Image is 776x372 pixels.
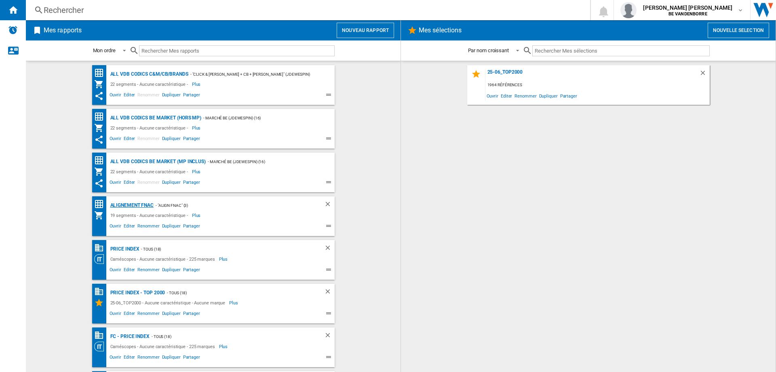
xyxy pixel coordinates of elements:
span: Partager [182,179,201,188]
div: FC - PRICE INDEX [108,332,150,342]
span: Editer [122,135,136,145]
span: Renommer [136,222,160,232]
div: Supprimer [699,69,710,80]
div: - "Align Fnac" (3) [154,200,308,210]
div: ALL VDB CODICS BE MARKET (MP inclus) [108,157,206,167]
div: - TOUS (18) [139,244,308,254]
div: Mes Sélections [94,298,108,308]
span: Plus [219,342,229,351]
button: Nouveau rapport [337,23,394,38]
ng-md-icon: Ce rapport a été partagé avec vous [94,179,104,188]
span: Ouvrir [108,353,122,363]
span: Dupliquer [161,310,182,319]
span: Editer [122,266,136,276]
span: Plus [192,123,202,133]
span: Renommer [136,91,160,101]
div: Mon assortiment [94,123,108,133]
div: Supprimer [324,244,335,254]
div: 19 segments - Aucune caractéristique - [108,210,192,220]
span: Ouvrir [108,135,122,145]
div: - TOUS (18) [150,332,308,342]
span: Ouvrir [108,222,122,232]
span: Plus [219,254,229,264]
div: Rechercher [44,4,569,16]
div: Caméscopes - Aucune caractéristique - 225 marques [108,254,219,264]
input: Rechercher Mes rapports [139,45,335,56]
div: - Marché BE (jdewespin) (16) [201,113,318,123]
div: 1964 références [485,80,710,90]
span: Partager [182,310,201,319]
b: BE VANDENBORRE [668,11,707,17]
span: Renommer [513,90,538,101]
span: Renommer [136,135,160,145]
span: Editer [122,353,136,363]
ng-md-icon: Ce rapport a été partagé avec vous [94,135,104,145]
div: Mon assortiment [94,210,108,220]
div: Matrice des prix [94,112,108,122]
span: Dupliquer [161,353,182,363]
span: Partager [182,266,201,276]
span: Ouvrir [108,310,122,319]
img: profile.jpg [620,2,637,18]
div: Matrice des prix [94,68,108,78]
span: Dupliquer [161,179,182,188]
span: Editer [122,222,136,232]
h2: Mes sélections [417,23,463,38]
span: Partager [559,90,578,101]
div: PRICE INDEX - Top 2000 [108,288,165,298]
span: Renommer [136,310,160,319]
div: Base 100 [94,287,108,297]
span: Renommer [136,179,160,188]
span: [PERSON_NAME] [PERSON_NAME] [643,4,732,12]
div: ALL VDB CODICS BE MARKET (hors MP) [108,113,202,123]
h2: Mes rapports [42,23,83,38]
img: alerts-logo.svg [8,25,18,35]
div: Par nom croissant [468,47,509,53]
span: Dupliquer [161,266,182,276]
div: Mon assortiment [94,167,108,176]
span: Editer [122,310,136,319]
div: 25-06_TOP2000 - Aucune caractéristique - Aucune marque [108,298,230,308]
span: Ouvrir [108,91,122,101]
span: Renommer [136,353,160,363]
div: Supprimer [324,332,335,342]
span: Partager [182,91,201,101]
button: Nouvelle selection [708,23,769,38]
div: Base 100 [94,330,108,340]
div: Alignement Fnac [108,200,154,210]
span: Dupliquer [161,222,182,232]
div: - Marché BE (jdewespin) (16) [206,157,318,167]
input: Rechercher Mes sélections [532,45,710,56]
span: Plus [192,167,202,176]
span: Ouvrir [485,90,500,101]
div: PRICE INDEX [108,244,139,254]
span: Plus [229,298,239,308]
span: Editer [122,91,136,101]
div: ALL VDB CODICS C&M/CB/BRANDS [108,69,188,79]
span: Renommer [136,266,160,276]
ng-md-icon: Ce rapport a été partagé avec vous [94,91,104,101]
span: Dupliquer [161,135,182,145]
div: Vision Catégorie [94,342,108,351]
div: 22 segments - Aucune caractéristique - [108,123,192,133]
div: 25-06_TOP2000 [485,69,699,80]
span: Ouvrir [108,179,122,188]
div: Mon assortiment [94,79,108,89]
div: - TOUS (18) [165,288,308,298]
div: Mon ordre [93,47,116,53]
div: - "Click & [PERSON_NAME] + CB + [PERSON_NAME]" (jdewespin) (11) [188,69,318,79]
span: Plus [192,210,202,220]
span: Dupliquer [538,90,559,101]
span: Partager [182,222,201,232]
span: Plus [192,79,202,89]
div: Vision Catégorie [94,254,108,264]
div: Supprimer [324,200,335,210]
div: 22 segments - Aucune caractéristique - [108,79,192,89]
div: Matrice des prix [94,199,108,209]
div: Supprimer [324,288,335,298]
div: Caméscopes - Aucune caractéristique - 225 marques [108,342,219,351]
span: Editer [500,90,513,101]
span: Editer [122,179,136,188]
div: Base 100 [94,243,108,253]
div: 22 segments - Aucune caractéristique - [108,167,192,176]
